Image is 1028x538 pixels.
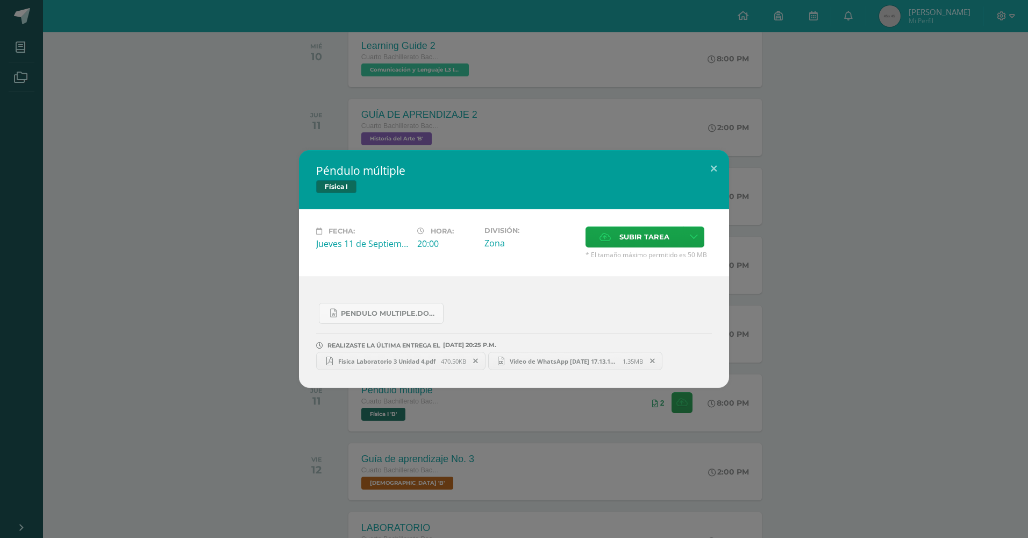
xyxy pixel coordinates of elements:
span: Hora: [431,227,454,235]
span: 1.35MB [623,357,643,365]
a: Pendulo multiple.docx [319,303,444,324]
span: Pendulo multiple.docx [341,309,438,318]
h2: Péndulo múltiple [316,163,712,178]
div: 20:00 [417,238,476,250]
span: Video de WhatsApp [DATE] 17.13.11_a5613ef6.mp4 [504,357,623,365]
span: Fisica Laboratorio 3 Unidad 4.pdf [333,357,441,365]
span: 470.50KB [441,357,466,365]
span: Fecha: [329,227,355,235]
span: Física I [316,180,356,193]
span: Subir tarea [619,227,669,247]
a: Fisica Laboratorio 3 Unidad 4.pdf 470.50KB [316,352,486,370]
div: Jueves 11 de Septiembre [316,238,409,250]
label: División: [484,226,577,235]
span: Remover entrega [644,355,662,367]
a: Video de WhatsApp [DATE] 17.13.11_a5613ef6.mp4 1.35MB [488,352,663,370]
span: REALIZASTE LA ÚLTIMA ENTREGA EL [327,342,440,349]
span: Remover entrega [467,355,485,367]
span: * El tamaño máximo permitido es 50 MB [586,250,712,259]
button: Close (Esc) [698,150,729,187]
div: Zona [484,237,577,249]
